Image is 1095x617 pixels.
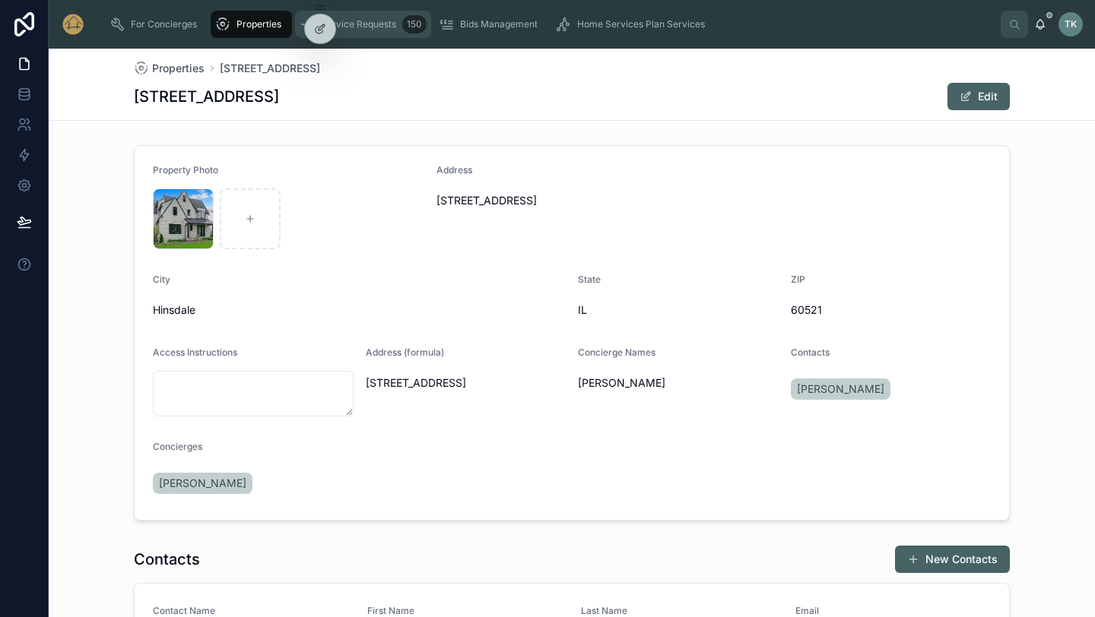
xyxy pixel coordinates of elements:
[153,605,349,617] span: Contact Name
[578,302,779,318] span: IL
[895,546,1010,573] button: New Contacts
[153,164,218,176] span: Property Photo
[581,605,777,617] span: Last Name
[367,605,563,617] span: First Name
[134,61,205,76] a: Properties
[551,11,716,38] a: Home Services Plan Services
[797,381,884,397] span: [PERSON_NAME]
[153,346,237,358] span: Access Instructions
[97,8,1001,41] div: scrollable content
[105,11,208,38] a: For Concierges
[578,375,779,391] span: [PERSON_NAME]
[134,549,200,570] h1: Contacts
[366,375,567,391] span: [STREET_ADDRESS]
[947,83,1010,110] button: Edit
[402,15,427,33] div: 150
[578,346,655,358] span: Concierge Names
[791,378,890,400] a: [PERSON_NAME]
[791,274,805,285] span: ZIP
[61,12,85,36] img: App logo
[236,18,281,30] span: Properties
[153,441,202,452] span: Concierges
[577,18,705,30] span: Home Services Plan Services
[436,164,472,176] span: Address
[366,346,444,358] span: Address (formula)
[436,193,849,208] span: [STREET_ADDRESS]
[159,476,246,491] span: [PERSON_NAME]
[434,11,548,38] a: Bids Management
[791,302,992,318] span: 60521
[460,18,538,30] span: Bids Management
[321,18,396,30] span: Service Requests
[295,11,431,38] a: Service Requests150
[1065,18,1077,30] span: TK
[578,274,601,285] span: State
[153,302,566,318] span: Hinsdale
[152,61,205,76] span: Properties
[153,473,252,494] a: [PERSON_NAME]
[795,605,992,617] span: Email
[220,61,320,76] a: [STREET_ADDRESS]
[131,18,197,30] span: For Concierges
[791,346,830,358] span: Contacts
[134,86,279,107] h1: [STREET_ADDRESS]
[153,274,170,285] span: City
[211,11,292,38] a: Properties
